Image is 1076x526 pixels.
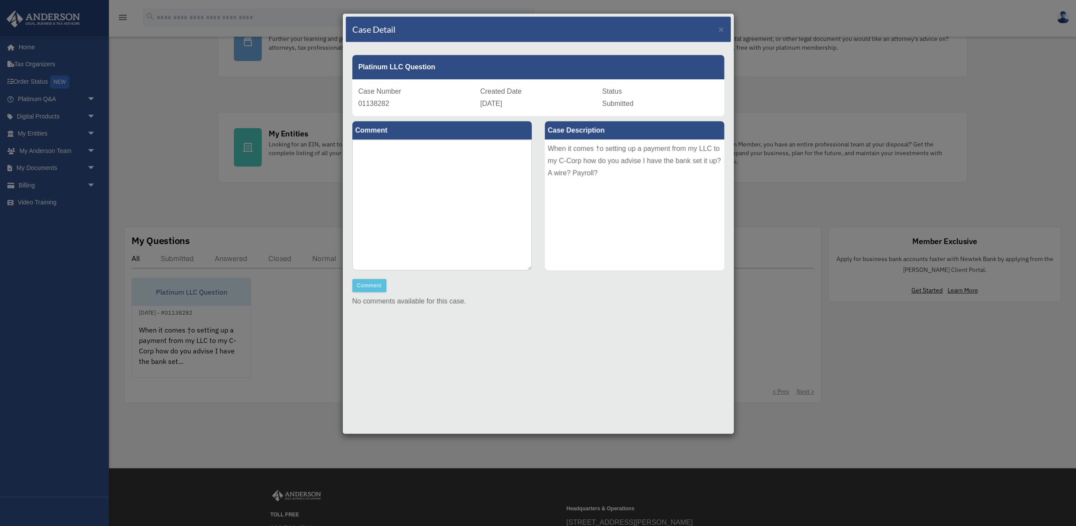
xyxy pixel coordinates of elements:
button: Close [718,24,724,34]
span: 01138282 [358,100,389,107]
div: When it comes †o setting up a payment from my LLC to my C-Corp how do you advise I have the bank ... [545,139,724,270]
span: Submitted [602,100,634,107]
button: Comment [352,279,387,292]
span: Created Date [480,88,522,95]
label: Case Description [545,121,724,139]
label: Comment [352,121,532,139]
h4: Case Detail [352,23,395,35]
span: Status [602,88,622,95]
span: Case Number [358,88,401,95]
div: Platinum LLC Question [352,55,724,79]
span: [DATE] [480,100,502,107]
span: × [718,24,724,34]
p: No comments available for this case. [352,295,724,307]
